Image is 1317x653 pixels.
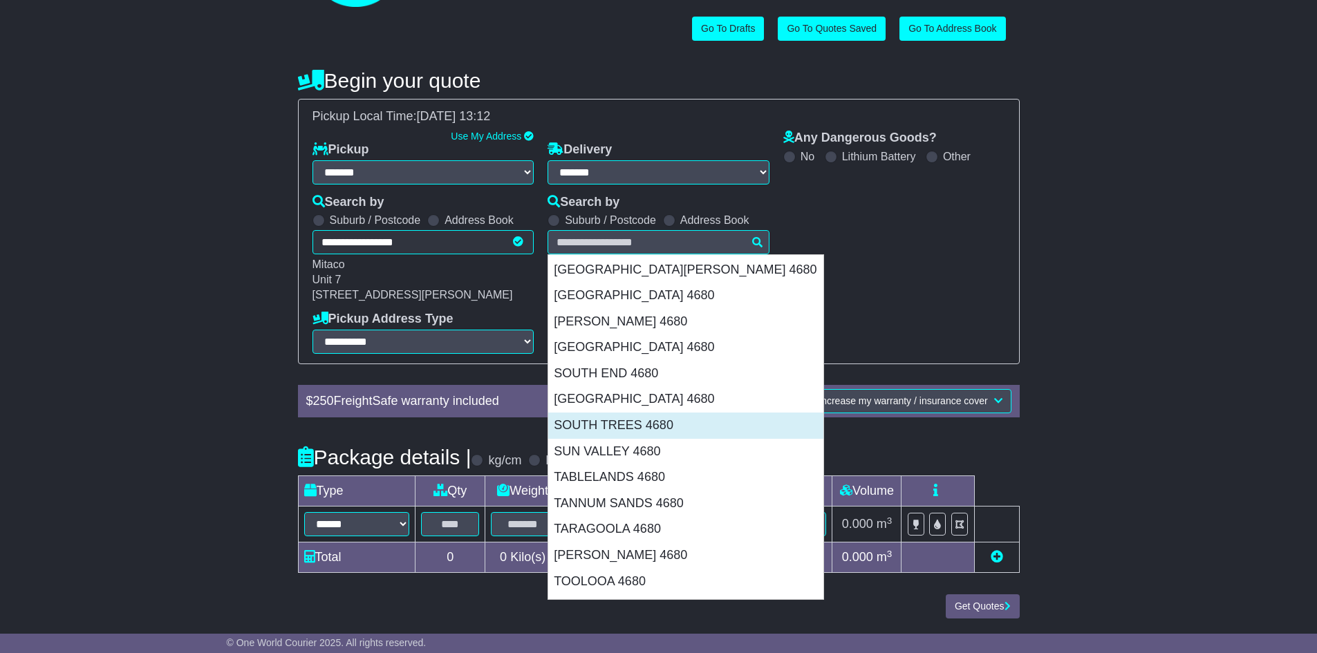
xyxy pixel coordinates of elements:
[548,195,619,210] label: Search by
[313,394,334,408] span: 250
[298,69,1020,92] h4: Begin your quote
[312,312,454,327] label: Pickup Address Type
[312,142,369,158] label: Pickup
[306,109,1012,124] div: Pickup Local Time:
[500,550,507,564] span: 0
[548,334,823,361] div: [GEOGRAPHIC_DATA] 4680
[415,476,485,507] td: Qty
[548,491,823,517] div: TANNUM SANDS 4680
[312,274,342,285] span: Unit 7
[548,386,823,413] div: [GEOGRAPHIC_DATA] 4680
[778,17,886,41] a: Go To Quotes Saved
[877,550,893,564] span: m
[548,283,823,309] div: [GEOGRAPHIC_DATA] 4680
[548,464,823,491] div: TABLELANDS 4680
[548,257,823,283] div: [GEOGRAPHIC_DATA][PERSON_NAME] 4680
[312,258,345,270] span: Mitaco
[451,131,521,142] a: Use My Address
[445,214,514,227] label: Address Book
[548,542,823,569] div: [PERSON_NAME] 4680
[548,142,612,158] label: Delivery
[548,569,823,595] div: TOOLOOA 4680
[330,214,421,227] label: Suburb / Postcode
[485,476,561,507] td: Weight
[783,131,937,146] label: Any Dangerous Goods?
[298,446,471,469] h4: Package details |
[298,476,415,507] td: Type
[565,214,656,227] label: Suburb / Postcode
[842,150,916,163] label: Lithium Battery
[299,394,698,409] div: $ FreightSafe warranty included
[312,289,513,301] span: [STREET_ADDRESS][PERSON_NAME]
[810,389,1011,413] button: Increase my warranty / insurance cover
[832,476,902,507] td: Volume
[899,17,1005,41] a: Go To Address Book
[548,439,823,465] div: SUN VALLEY 4680
[488,453,521,469] label: kg/cm
[548,516,823,542] div: TARAGOOLA 4680
[842,550,873,564] span: 0.000
[877,517,893,531] span: m
[548,594,823,621] div: UBOBO 4680
[680,214,749,227] label: Address Book
[417,109,491,123] span: [DATE] 13:12
[946,594,1020,618] button: Get Quotes
[548,309,823,335] div: [PERSON_NAME] 4680
[819,395,987,406] span: Increase my warranty / insurance cover
[485,542,561,573] td: Kilo(s)
[548,413,823,439] div: SOUTH TREES 4680
[298,542,415,573] td: Total
[227,637,427,648] span: © One World Courier 2025. All rights reserved.
[943,150,971,163] label: Other
[548,361,823,387] div: SOUTH END 4680
[842,517,873,531] span: 0.000
[887,515,893,526] sup: 3
[801,150,814,163] label: No
[415,542,485,573] td: 0
[991,550,1003,564] a: Add new item
[887,549,893,559] sup: 3
[692,17,764,41] a: Go To Drafts
[545,453,568,469] label: lb/in
[312,195,384,210] label: Search by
